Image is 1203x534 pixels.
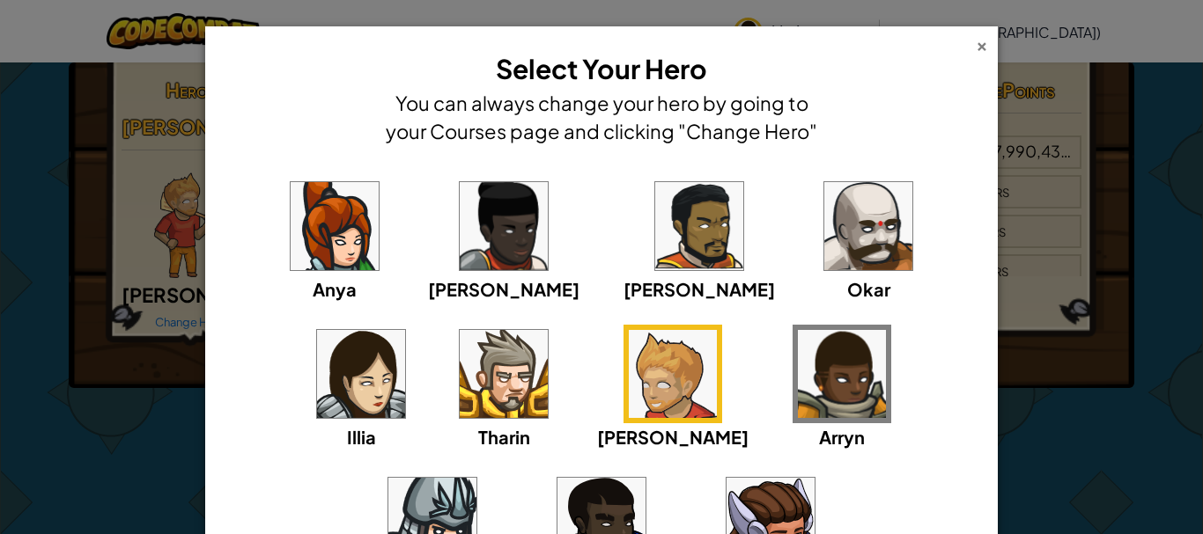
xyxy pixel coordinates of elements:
span: [PERSON_NAME] [597,426,749,448]
img: portrait.png [655,182,743,270]
img: portrait.png [798,330,886,418]
span: Okar [847,278,890,300]
img: portrait.png [460,182,548,270]
img: portrait.png [824,182,912,270]
h4: You can always change your hero by going to your Courses page and clicking "Change Hero" [381,89,822,145]
span: Tharin [478,426,530,448]
span: [PERSON_NAME] [428,278,579,300]
h3: Select Your Hero [381,49,822,89]
img: portrait.png [317,330,405,418]
span: Anya [313,278,357,300]
span: Illia [347,426,376,448]
span: [PERSON_NAME] [624,278,775,300]
span: Arryn [819,426,865,448]
img: portrait.png [629,330,717,418]
img: portrait.png [291,182,379,270]
img: portrait.png [460,330,548,418]
div: × [976,34,988,53]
